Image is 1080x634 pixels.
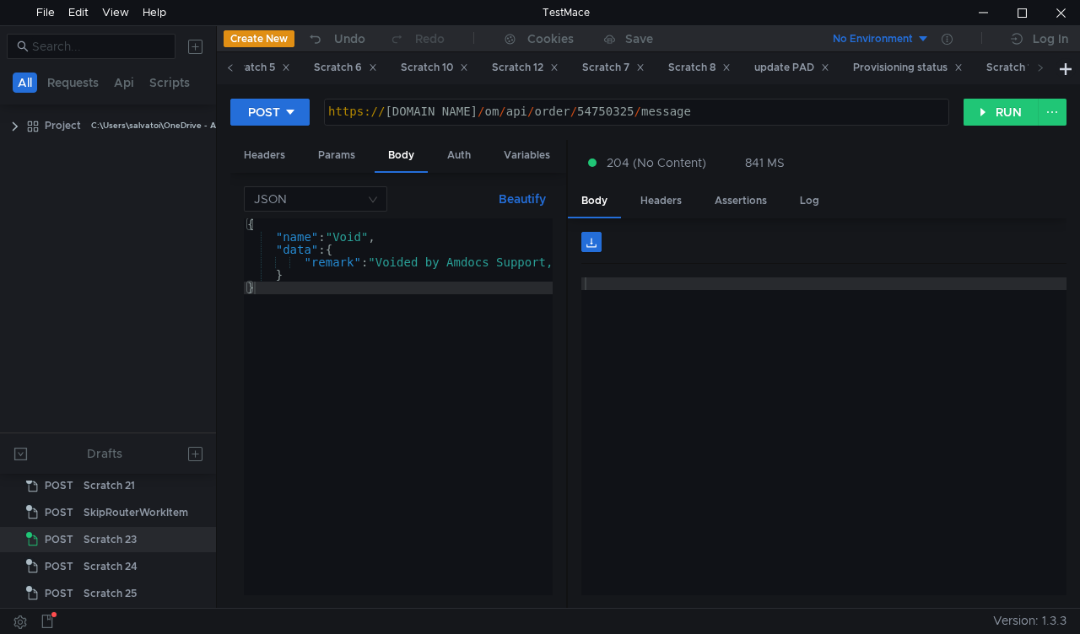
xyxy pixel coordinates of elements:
span: POST [45,554,73,579]
div: Log [786,185,833,217]
button: Api [109,73,139,93]
div: Params [305,140,369,171]
button: No Environment [813,25,930,52]
button: Scripts [144,73,195,93]
span: POST [45,527,73,552]
button: Create New [224,30,294,47]
button: Requests [42,73,104,93]
button: Undo [294,26,377,51]
div: Headers [230,140,299,171]
div: Scratch 21 [84,473,135,498]
div: POST [248,103,280,121]
div: Scratch 8 [668,59,731,77]
div: Provisioning status [853,59,963,77]
div: Scratch 12 [492,59,559,77]
div: Drafts [87,443,122,464]
div: Cookies [527,29,574,49]
div: SkipRouterWorkItem [84,500,188,525]
div: Variables [490,140,564,171]
div: Scratch 24 [84,554,138,579]
input: Search... [32,37,165,56]
div: 841 MS [745,155,785,170]
div: Log In [1033,29,1068,49]
div: Body [568,185,621,218]
div: Undo [334,29,365,49]
div: Scratch 7 [582,59,645,77]
div: update PAD [754,59,829,77]
div: Redo [415,29,445,49]
div: C:\Users\salvatoi\OneDrive - AMDOCS\Backup Folders\Documents\testmace\Project [91,113,433,138]
button: All [13,73,37,93]
div: Body [375,140,428,173]
span: POST [45,473,73,498]
div: Auth [434,140,484,171]
div: Project [45,113,81,138]
div: Save [625,33,653,45]
div: No Environment [833,31,913,47]
div: Scratch 5 [228,59,290,77]
span: POST [45,500,73,525]
button: Beautify [492,189,553,209]
div: Scratch 6 [314,59,377,77]
div: Scratch 10 [401,59,468,77]
div: Scratch 13 [986,59,1053,77]
div: Headers [627,185,695,217]
span: 204 (No Content) [607,153,706,172]
span: Version: 1.3.3 [993,609,1066,633]
button: RUN [964,99,1039,126]
button: Redo [377,26,456,51]
div: Scratch 23 [84,527,137,552]
div: Assertions [701,185,780,217]
button: POST [230,99,310,126]
div: Scratch 25 [84,581,137,606]
span: POST [45,581,73,606]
